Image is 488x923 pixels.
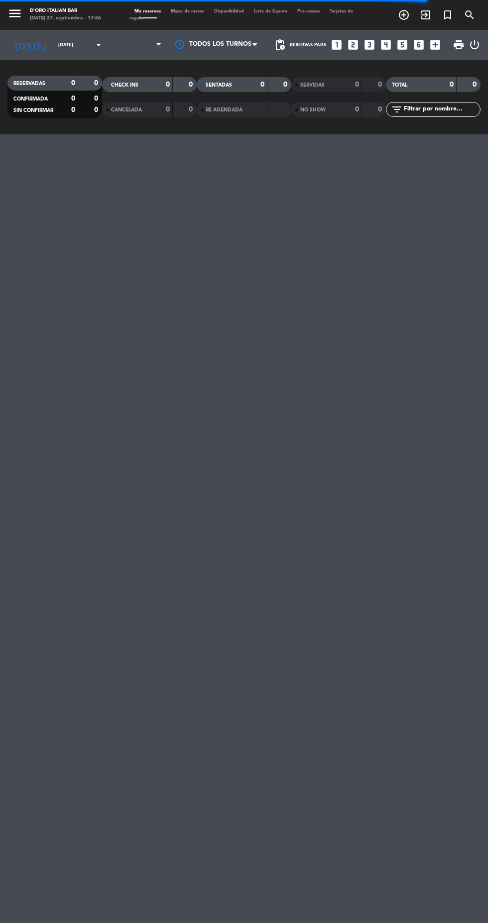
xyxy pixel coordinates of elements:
span: Mapa de mesas [166,9,209,13]
div: LOG OUT [469,30,481,60]
strong: 0 [71,95,75,102]
span: CONFIRMADA [13,97,48,102]
span: NO SHOW [300,107,326,112]
i: exit_to_app [420,9,432,21]
span: Pre-acceso [292,9,325,13]
span: Disponibilidad [209,9,249,13]
strong: 0 [260,81,264,88]
strong: 0 [450,81,454,88]
span: CHECK INS [111,83,138,88]
span: Mis reservas [129,9,166,13]
input: Filtrar por nombre... [403,104,480,115]
span: Reservas para [290,42,327,48]
i: looks_3 [363,38,376,51]
strong: 0 [94,106,100,113]
strong: 0 [71,106,75,113]
i: looks_5 [396,38,409,51]
i: menu [7,6,22,21]
span: CANCELADA [111,107,142,112]
span: Lista de Espera [249,9,292,13]
strong: 0 [378,106,384,113]
i: looks_6 [412,38,425,51]
span: SERVIDAS [300,83,325,88]
strong: 0 [283,81,289,88]
i: looks_4 [379,38,392,51]
span: RESERVADAS [13,81,45,86]
strong: 0 [166,81,170,88]
strong: 0 [166,106,170,113]
span: TOTAL [392,83,407,88]
span: pending_actions [274,39,286,51]
i: turned_in_not [442,9,454,21]
strong: 0 [355,106,359,113]
i: looks_two [347,38,360,51]
strong: 0 [94,95,100,102]
div: D'oro Italian Bar [30,7,101,15]
i: looks_one [330,38,343,51]
i: add_box [429,38,442,51]
span: RE AGENDADA [206,107,243,112]
i: power_settings_new [469,39,481,51]
span: SIN CONFIRMAR [13,108,53,113]
strong: 0 [71,80,75,87]
i: filter_list [391,103,403,115]
span: SENTADAS [206,83,232,88]
strong: 0 [473,81,479,88]
div: [DATE] 27. septiembre - 17:56 [30,15,101,22]
button: menu [7,6,22,23]
strong: 0 [94,80,100,87]
strong: 0 [189,81,195,88]
i: search [464,9,476,21]
i: arrow_drop_down [93,39,105,51]
strong: 0 [189,106,195,113]
strong: 0 [355,81,359,88]
span: print [453,39,465,51]
strong: 0 [378,81,384,88]
i: add_circle_outline [398,9,410,21]
i: [DATE] [7,35,53,55]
